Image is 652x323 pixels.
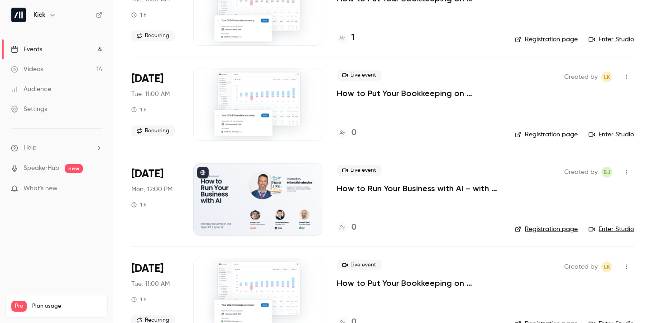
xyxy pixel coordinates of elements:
[515,130,578,139] a: Registration page
[351,222,356,234] h4: 0
[131,30,175,41] span: Recurring
[337,88,500,99] a: How to Put Your Bookkeeping on Autopilot - Kick Product Walkthrough
[131,106,147,113] div: 1 h
[24,143,37,153] span: Help
[564,167,598,178] span: Created by
[131,90,170,99] span: Tue, 11:00 AM
[131,167,163,181] span: [DATE]
[601,72,612,82] span: Logan Kieller
[32,303,102,310] span: Plan usage
[589,225,634,234] a: Enter Studio
[337,165,382,176] span: Live event
[589,130,634,139] a: Enter Studio
[604,167,610,178] span: BJ
[131,201,147,208] div: 1 h
[131,280,170,289] span: Tue, 11:00 AM
[11,301,27,312] span: Pro
[351,127,356,139] h4: 0
[11,143,102,153] li: help-dropdown-opener
[131,261,163,276] span: [DATE]
[65,164,83,173] span: new
[564,72,598,82] span: Created by
[11,65,43,74] div: Videos
[11,85,51,94] div: Audience
[11,45,42,54] div: Events
[24,164,59,173] a: SpeakerHub
[131,163,179,236] div: Nov 3 Mon, 2:00 PM (America/Chicago)
[24,184,58,193] span: What's new
[337,222,356,234] a: 0
[131,125,175,136] span: Recurring
[351,32,355,44] h4: 1
[34,10,45,19] h6: Kick
[11,105,47,114] div: Settings
[131,68,179,140] div: Oct 28 Tue, 11:00 AM (America/Los Angeles)
[601,261,612,272] span: Logan Kieller
[337,127,356,139] a: 0
[589,35,634,44] a: Enter Studio
[131,296,147,303] div: 1 h
[601,167,612,178] span: Ben Johnson
[337,260,382,270] span: Live event
[564,261,598,272] span: Created by
[604,261,610,272] span: LK
[337,70,382,81] span: Live event
[337,183,500,194] a: How to Run Your Business with AI – with [PERSON_NAME] & the Founders of [PERSON_NAME], Kick & Relay
[515,35,578,44] a: Registration page
[91,185,102,193] iframe: Noticeable Trigger
[131,72,163,86] span: [DATE]
[604,72,610,82] span: LK
[337,32,355,44] a: 1
[11,8,26,22] img: Kick
[131,11,147,19] div: 1 h
[515,225,578,234] a: Registration page
[337,278,500,289] a: How to Put Your Bookkeeping on Autopilot - Kick Product Walkthrough
[131,185,173,194] span: Mon, 12:00 PM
